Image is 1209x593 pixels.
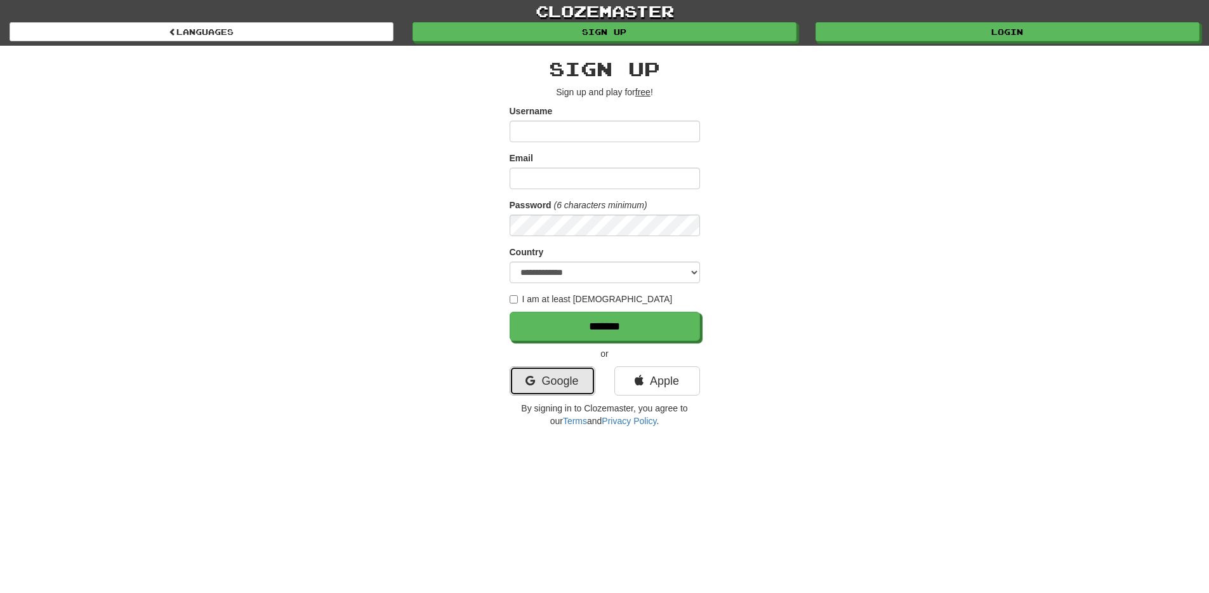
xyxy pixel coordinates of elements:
em: (6 characters minimum) [554,200,647,210]
a: Sign up [413,22,796,41]
a: Terms [563,416,587,426]
h2: Sign up [510,58,700,79]
input: I am at least [DEMOGRAPHIC_DATA] [510,295,518,303]
a: Languages [10,22,393,41]
a: Apple [614,366,700,396]
a: Google [510,366,595,396]
u: free [635,87,651,97]
a: Login [816,22,1199,41]
p: or [510,347,700,360]
label: Country [510,246,544,258]
label: Username [510,105,553,117]
label: Password [510,199,552,211]
p: By signing in to Clozemaster, you agree to our and . [510,402,700,427]
label: I am at least [DEMOGRAPHIC_DATA] [510,293,673,305]
label: Email [510,152,533,164]
a: Privacy Policy [602,416,656,426]
p: Sign up and play for ! [510,86,700,98]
